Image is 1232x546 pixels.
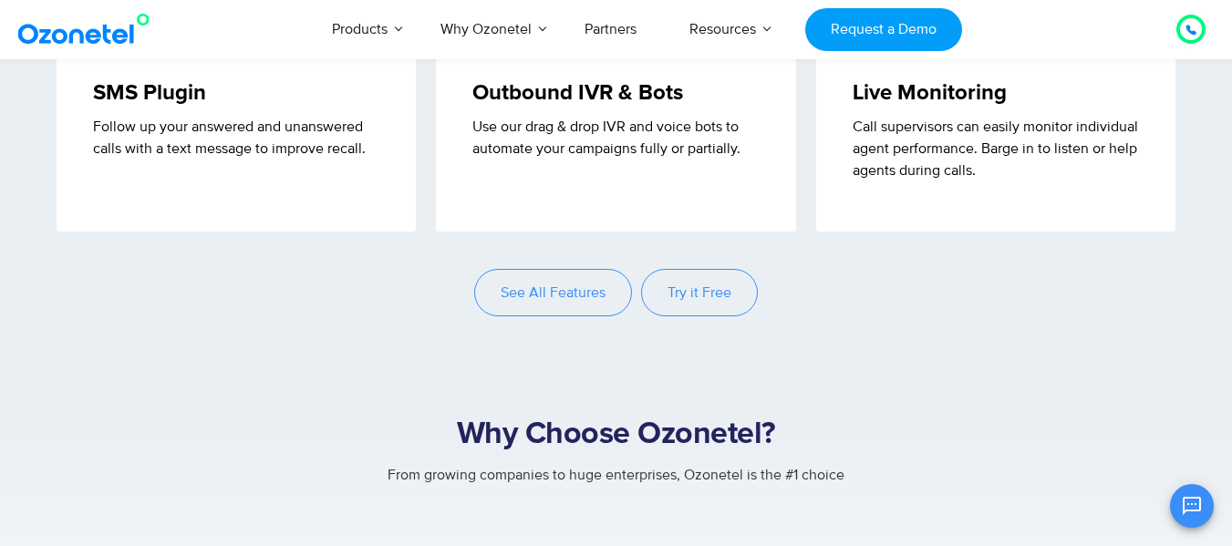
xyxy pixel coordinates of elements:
h5: Live Monitoring [853,80,1140,107]
span: See All Features [501,285,606,300]
h5: Outbound IVR & Bots [472,80,760,107]
a: Request a Demo [805,8,961,51]
p: Use our drag & drop IVR and voice bots to automate your campaigns fully or partially. [472,116,760,160]
a: Try it Free [641,269,758,316]
span: From growing companies to huge enterprises, Ozonetel is the #1 choice [388,466,844,484]
p: Call supervisors can easily monitor individual agent performance. Barge in to listen or help agen... [853,116,1140,181]
button: Open chat [1170,484,1214,528]
a: See All Features [474,269,632,316]
h5: SMS Plugin [93,80,380,107]
h2: Why Choose Ozonetel? [47,417,1186,453]
span: Try it Free [668,285,731,300]
p: Follow up your answered and unanswered calls with a text message to improve recall. [93,116,380,160]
